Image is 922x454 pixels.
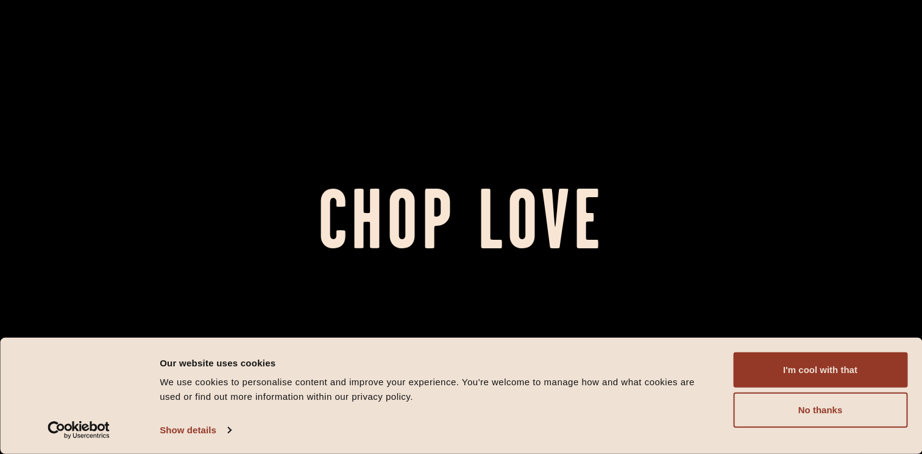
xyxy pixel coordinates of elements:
[160,355,706,370] div: Our website uses cookies
[160,421,230,439] a: Show details
[160,375,706,404] div: We use cookies to personalise content and improve your experience. You're welcome to manage how a...
[26,421,132,439] a: Usercentrics Cookiebot - opens in a new window
[733,393,907,428] button: No thanks
[733,352,907,388] button: I'm cool with that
